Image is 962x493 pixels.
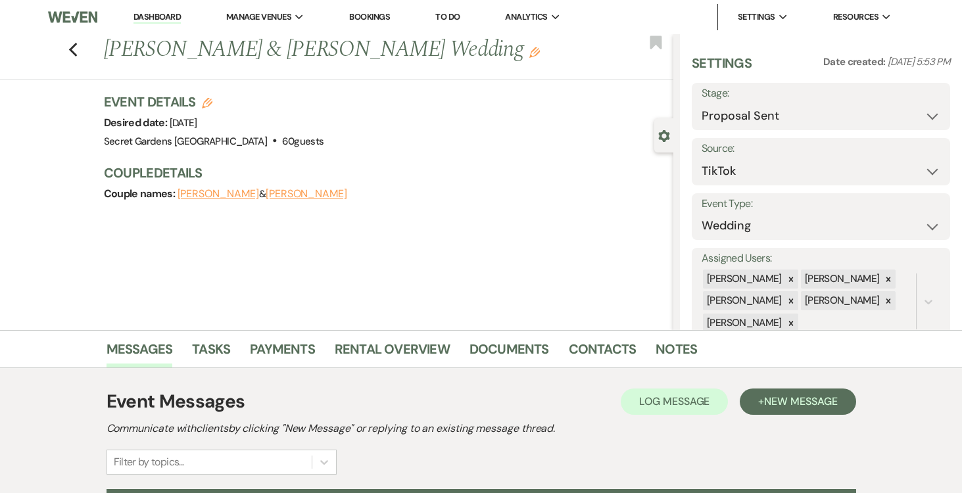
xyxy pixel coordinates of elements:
[104,116,170,129] span: Desired date:
[823,55,888,68] span: Date created:
[266,189,347,199] button: [PERSON_NAME]
[107,388,245,415] h1: Event Messages
[702,84,940,103] label: Stage:
[349,11,390,22] a: Bookings
[764,394,837,408] span: New Message
[435,11,460,22] a: To Do
[702,249,940,268] label: Assigned Users:
[192,339,230,367] a: Tasks
[48,3,97,31] img: Weven Logo
[888,55,950,68] span: [DATE] 5:53 PM
[250,339,315,367] a: Payments
[692,54,752,83] h3: Settings
[703,270,784,289] div: [PERSON_NAME]
[104,187,178,200] span: Couple names:
[505,11,547,24] span: Analytics
[833,11,878,24] span: Resources
[801,270,882,289] div: [PERSON_NAME]
[621,388,728,415] button: Log Message
[639,394,709,408] span: Log Message
[104,164,661,182] h3: Couple Details
[282,135,324,148] span: 60 guests
[133,11,181,24] a: Dashboard
[469,339,549,367] a: Documents
[335,339,450,367] a: Rental Overview
[703,291,784,310] div: [PERSON_NAME]
[104,135,268,148] span: Secret Gardens [GEOGRAPHIC_DATA]
[569,339,637,367] a: Contacts
[702,195,940,214] label: Event Type:
[104,34,554,66] h1: [PERSON_NAME] & [PERSON_NAME] Wedding
[107,421,856,436] h2: Communicate with clients by clicking "New Message" or replying to an existing message thread.
[702,139,940,158] label: Source:
[658,129,670,141] button: Close lead details
[703,314,784,333] div: [PERSON_NAME]
[738,11,775,24] span: Settings
[226,11,291,24] span: Manage Venues
[740,388,855,415] button: +New Message
[529,46,540,58] button: Edit
[178,187,347,200] span: &
[104,93,324,111] h3: Event Details
[801,291,882,310] div: [PERSON_NAME]
[170,116,197,129] span: [DATE]
[656,339,697,367] a: Notes
[178,189,259,199] button: [PERSON_NAME]
[107,339,173,367] a: Messages
[114,454,184,470] div: Filter by topics...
